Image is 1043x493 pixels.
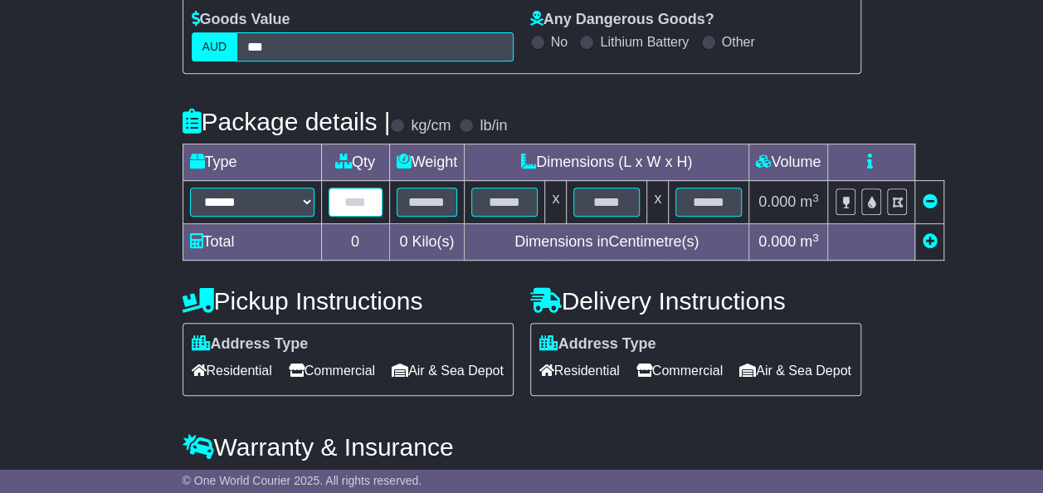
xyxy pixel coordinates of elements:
[722,34,755,50] label: Other
[321,224,389,261] td: 0
[749,144,828,181] td: Volume
[465,144,749,181] td: Dimensions (L x W x H)
[183,144,321,181] td: Type
[183,474,422,487] span: © One World Courier 2025. All rights reserved.
[812,232,819,244] sup: 3
[551,34,568,50] label: No
[321,144,389,181] td: Qty
[800,233,819,250] span: m
[539,335,656,354] label: Address Type
[289,358,375,383] span: Commercial
[389,224,465,261] td: Kilo(s)
[183,433,861,461] h4: Warranty & Insurance
[922,233,937,250] a: Add new item
[922,193,937,210] a: Remove this item
[183,224,321,261] td: Total
[539,358,620,383] span: Residential
[758,193,796,210] span: 0.000
[183,108,391,135] h4: Package details |
[192,358,272,383] span: Residential
[411,117,451,135] label: kg/cm
[192,335,309,354] label: Address Type
[530,287,861,315] h4: Delivery Instructions
[392,358,504,383] span: Air & Sea Depot
[647,181,669,224] td: x
[183,287,514,315] h4: Pickup Instructions
[758,233,796,250] span: 0.000
[389,144,465,181] td: Weight
[812,192,819,204] sup: 3
[739,358,851,383] span: Air & Sea Depot
[192,11,290,29] label: Goods Value
[465,224,749,261] td: Dimensions in Centimetre(s)
[530,11,714,29] label: Any Dangerous Goods?
[800,193,819,210] span: m
[600,34,689,50] label: Lithium Battery
[545,181,567,224] td: x
[480,117,507,135] label: lb/in
[399,233,407,250] span: 0
[636,358,723,383] span: Commercial
[192,32,238,61] label: AUD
